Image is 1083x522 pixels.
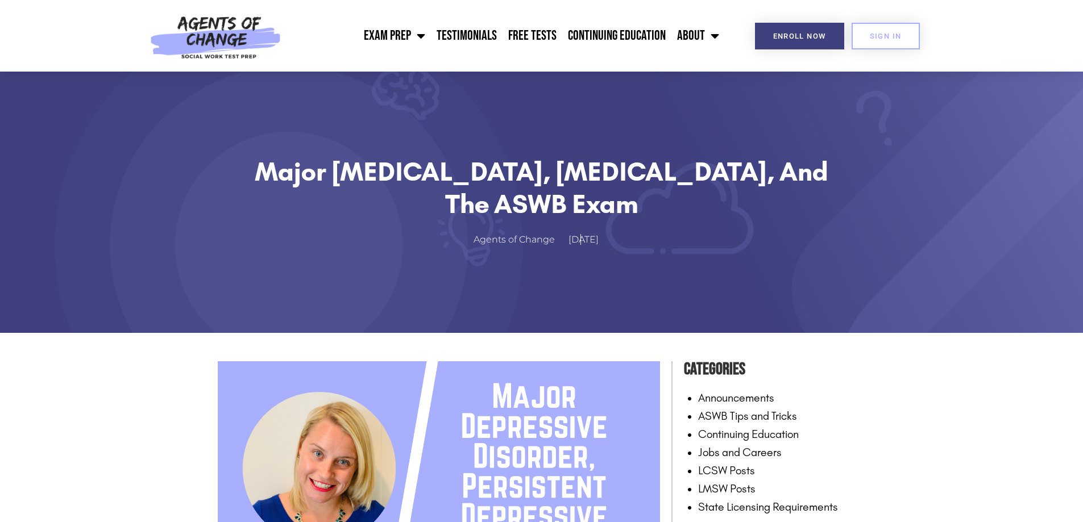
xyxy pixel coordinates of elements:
a: LCSW Posts [698,463,755,477]
span: Enroll Now [773,32,826,40]
a: Announcements [698,391,774,404]
time: [DATE] [569,234,599,245]
a: Free Tests [503,22,562,50]
span: Agents of Change [474,232,555,248]
a: State Licensing Requirements [698,500,838,513]
a: Agents of Change [474,232,566,248]
a: About [671,22,725,50]
span: SIGN IN [870,32,902,40]
h4: Categories [684,356,866,383]
h1: Major [MEDICAL_DATA], [MEDICAL_DATA], and the ASWB Exam [246,156,837,220]
a: ASWB Tips and Tricks [698,409,797,423]
a: LMSW Posts [698,482,756,495]
a: Enroll Now [755,23,844,49]
a: Continuing Education [562,22,671,50]
a: Jobs and Careers [698,445,782,459]
a: Exam Prep [358,22,431,50]
a: Continuing Education [698,427,799,441]
nav: Menu [287,22,725,50]
a: [DATE] [569,232,610,248]
a: SIGN IN [852,23,920,49]
a: Testimonials [431,22,503,50]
